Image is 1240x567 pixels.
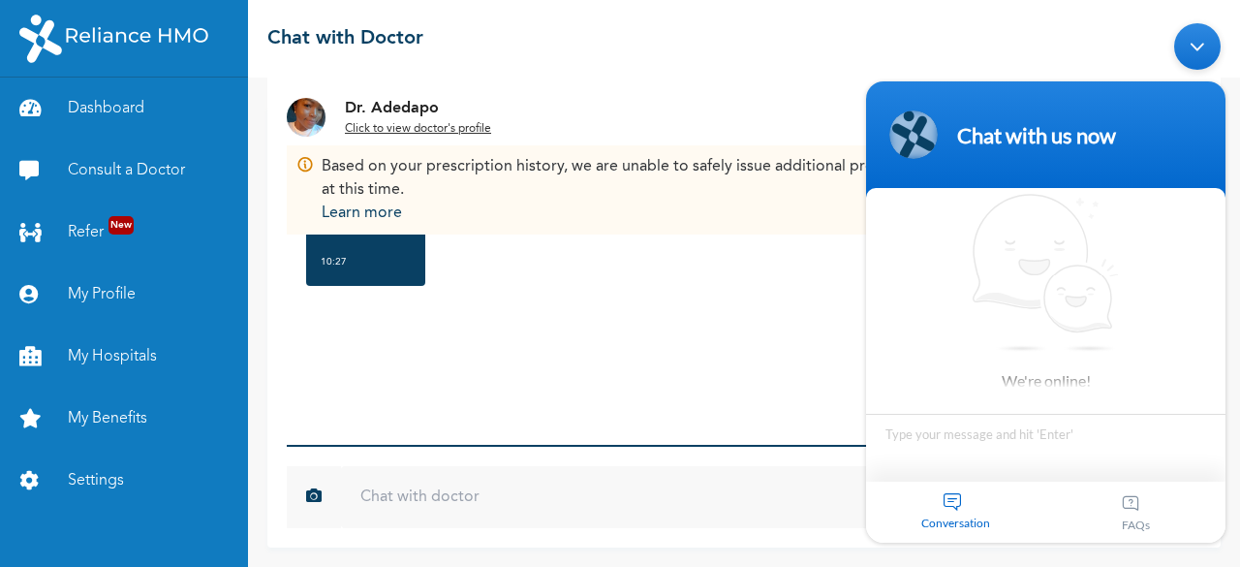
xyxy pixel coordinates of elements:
[341,466,1057,528] input: Chat with doctor
[19,15,208,63] img: RelianceHMO's Logo
[296,155,314,173] img: Info
[108,216,134,235] span: New
[287,98,325,137] img: Dr. undefined`
[856,14,1235,552] iframe: SalesIQ Chatwindow
[267,24,423,53] h2: Chat with Doctor
[345,123,491,135] u: Click to view doctor's profile
[321,252,411,271] div: 10:27
[345,97,491,120] p: Dr. Adedapo
[322,155,1167,225] div: Based on your prescription history, we are unable to safely issue additional prescriptions via th...
[322,202,1167,225] p: Learn more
